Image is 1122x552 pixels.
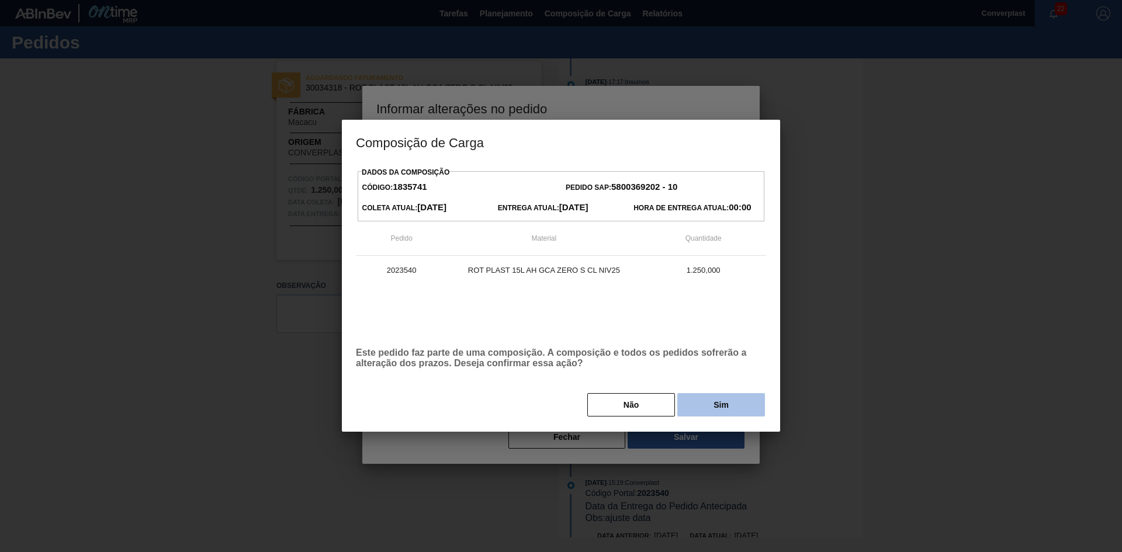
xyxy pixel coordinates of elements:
p: Este pedido faz parte de uma composição. A composição e todos os pedidos sofrerão a alteração dos... [356,348,766,369]
strong: [DATE] [559,202,588,212]
strong: 1835741 [393,182,427,192]
strong: 00:00 [729,202,751,212]
span: Coleta Atual: [362,204,446,212]
strong: [DATE] [417,202,446,212]
h3: Composição de Carga [342,120,780,164]
span: Código: [362,183,427,192]
strong: 5800369202 - 10 [611,182,677,192]
span: Entrega Atual: [498,204,588,212]
td: 1.250,000 [640,256,766,285]
label: Dados da Composição [362,168,449,176]
span: Pedido [390,234,412,242]
span: Hora de Entrega Atual: [633,204,751,212]
td: 2023540 [356,256,447,285]
button: Não [587,393,675,416]
span: Pedido SAP: [566,183,677,192]
span: Quantidade [685,234,722,242]
span: Material [532,234,557,242]
button: Sim [677,393,765,416]
td: ROT PLAST 15L AH GCA ZERO S CL NIV25 [447,256,640,285]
